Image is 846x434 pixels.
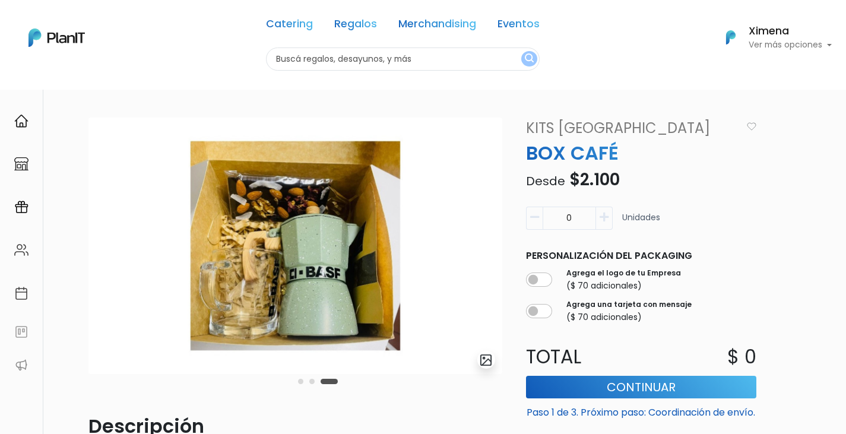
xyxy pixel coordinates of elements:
[14,286,28,300] img: calendar-87d922413cdce8b2cf7b7f5f62616a5cf9e4887200fb71536465627b3292af00.svg
[88,118,502,374] img: image__copia___copia_-Photoroom__55_.jpg
[298,379,303,384] button: Carousel Page 1
[526,376,756,398] button: Continuar
[566,299,692,310] label: Agrega una tarjeta con mensaje
[749,26,832,37] h6: Ximena
[14,114,28,128] img: home-e721727adea9d79c4d83392d1f703f7f8bce08238fde08b1acbfd93340b81755.svg
[519,118,743,139] a: Kits [GEOGRAPHIC_DATA]
[14,200,28,214] img: campaigns-02234683943229c281be62815700db0a1741e53638e28bf9629b52c665b00959.svg
[14,157,28,171] img: marketplace-4ceaa7011d94191e9ded77b95e3339b90024bf715f7c57f8cf31f2d8c509eaba.svg
[14,325,28,339] img: feedback-78b5a0c8f98aac82b08bfc38622c3050aee476f2c9584af64705fc4e61158814.svg
[295,374,341,388] div: Carousel Pagination
[479,353,493,367] img: gallery-light
[569,168,620,191] span: $2.100
[309,379,315,384] button: Carousel Page 2
[498,19,540,33] a: Eventos
[14,243,28,257] img: people-662611757002400ad9ed0e3c099ab2801c6687ba6c219adb57efc949bc21e19d.svg
[266,19,313,33] a: Catering
[334,19,377,33] a: Regalos
[566,311,692,324] p: ($ 70 adicionales)
[14,358,28,372] img: partners-52edf745621dab592f3b2c58e3bca9d71375a7ef29c3b500c9f145b62cc070d4.svg
[61,11,171,34] div: ¿Necesitás ayuda?
[398,19,476,33] a: Merchandising
[266,47,540,71] input: Buscá regalos, desayunos, y más
[727,343,756,371] p: $ 0
[526,401,756,420] p: Paso 1 de 3. Próximo paso: Coordinación de envío.
[566,280,681,292] p: ($ 70 adicionales)
[526,249,756,263] p: Personalización del packaging
[28,28,85,47] img: PlanIt Logo
[747,122,756,131] img: heart_icon
[566,268,681,278] label: Agrega el logo de tu Empresa
[525,53,534,65] img: search_button-432b6d5273f82d61273b3651a40e1bd1b912527efae98b1b7a1b2c0702e16a8d.svg
[718,24,744,50] img: PlanIt Logo
[519,139,763,167] p: BOX CAFÉ
[519,343,641,371] p: Total
[321,379,338,384] button: Carousel Page 3 (Current Slide)
[622,211,660,235] p: Unidades
[711,22,832,53] button: PlanIt Logo Ximena Ver más opciones
[526,173,565,189] span: Desde
[749,41,832,49] p: Ver más opciones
